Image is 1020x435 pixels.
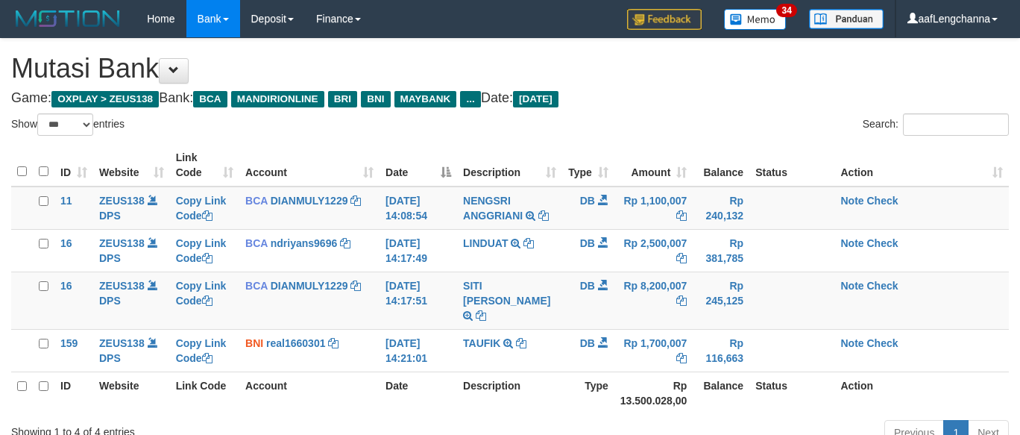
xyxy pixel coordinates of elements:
th: Type [562,372,614,414]
a: Note [840,237,863,249]
a: Copy DIANMULY1229 to clipboard [350,280,361,292]
a: Check [867,237,898,249]
span: BCA [245,195,268,207]
img: panduan.png [809,9,884,29]
a: Copy real1660301 to clipboard [328,337,339,349]
span: DB [580,337,595,349]
a: Copy LINDUAT to clipboard [523,237,534,249]
a: LINDUAT [463,237,508,249]
span: 34 [776,4,796,17]
span: 16 [60,237,72,249]
a: Copy Rp 2,500,007 to clipboard [676,252,687,264]
span: OXPLAY > ZEUS138 [51,91,159,107]
td: Rp 245,125 [693,272,749,329]
input: Search: [903,113,1009,136]
a: SITI [PERSON_NAME] [463,280,550,307]
td: Rp 1,700,007 [614,329,693,372]
th: Status [749,372,834,414]
span: MAYBANK [394,91,457,107]
span: DB [580,195,595,207]
a: real1660301 [266,337,325,349]
span: ... [460,91,480,107]
a: ZEUS138 [99,237,145,249]
th: Description [457,372,562,414]
th: Website: activate to sort column ascending [93,144,170,187]
a: Copy DIANMULY1229 to clipboard [350,195,361,207]
a: Copy Rp 1,700,007 to clipboard [676,352,687,364]
h1: Mutasi Bank [11,54,1009,84]
th: Date [380,372,457,414]
a: Copy ndriyans9696 to clipboard [340,237,350,249]
a: DIANMULY1229 [271,280,348,292]
a: TAUFIK [463,337,500,349]
img: Button%20Memo.svg [724,9,787,30]
span: DB [580,280,595,292]
th: Action [834,372,1009,414]
a: Copy SITI NURLITA SAPIT to clipboard [476,310,486,322]
a: Check [867,337,898,349]
th: Description: activate to sort column ascending [457,144,562,187]
td: [DATE] 14:17:51 [380,272,457,329]
a: Note [840,280,863,292]
th: Date: activate to sort column descending [380,144,457,187]
a: Copy TAUFIK to clipboard [516,337,526,349]
td: [DATE] 14:21:01 [380,329,457,372]
td: Rp 1,100,007 [614,187,693,230]
th: ID [54,372,93,414]
a: Check [867,280,898,292]
th: Link Code: activate to sort column ascending [170,144,239,187]
label: Search: [863,113,1009,136]
span: 11 [60,195,72,207]
td: Rp 2,500,007 [614,229,693,272]
a: Copy Link Code [176,280,227,307]
h4: Game: Bank: Date: [11,91,1009,106]
a: Copy Rp 8,200,007 to clipboard [676,295,687,307]
td: DPS [93,229,170,272]
th: Website [93,372,170,414]
th: Link Code [170,372,239,414]
a: Copy Link Code [176,237,227,264]
th: Status [749,144,834,187]
a: ZEUS138 [99,337,145,349]
a: Copy Rp 1,100,007 to clipboard [676,210,687,222]
a: Copy NENGSRI ANGGRIANI to clipboard [538,210,549,222]
th: Amount: activate to sort column ascending [614,144,693,187]
td: Rp 8,200,007 [614,272,693,329]
select: Showentries [37,113,93,136]
span: BCA [245,237,268,249]
img: Feedback.jpg [627,9,702,30]
td: Rp 240,132 [693,187,749,230]
a: Copy Link Code [176,195,227,222]
span: BNI [245,337,263,349]
a: ndriyans9696 [271,237,338,249]
span: DB [580,237,595,249]
th: Account: activate to sort column ascending [239,144,380,187]
th: ID: activate to sort column ascending [54,144,93,187]
span: MANDIRIONLINE [231,91,324,107]
a: Check [867,195,898,207]
td: DPS [93,329,170,372]
th: Type: activate to sort column ascending [562,144,614,187]
a: ZEUS138 [99,195,145,207]
span: BCA [193,91,227,107]
img: MOTION_logo.png [11,7,125,30]
a: ZEUS138 [99,280,145,292]
th: Balance [693,372,749,414]
th: Balance [693,144,749,187]
a: DIANMULY1229 [271,195,348,207]
a: Copy Link Code [176,337,227,364]
td: DPS [93,187,170,230]
td: [DATE] 14:08:54 [380,187,457,230]
label: Show entries [11,113,125,136]
span: 16 [60,280,72,292]
span: BRI [328,91,357,107]
a: Note [840,195,863,207]
span: BCA [245,280,268,292]
td: Rp 116,663 [693,329,749,372]
span: BNI [361,91,390,107]
a: Note [840,337,863,349]
th: Account [239,372,380,414]
td: Rp 381,785 [693,229,749,272]
td: DPS [93,272,170,329]
td: [DATE] 14:17:49 [380,229,457,272]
